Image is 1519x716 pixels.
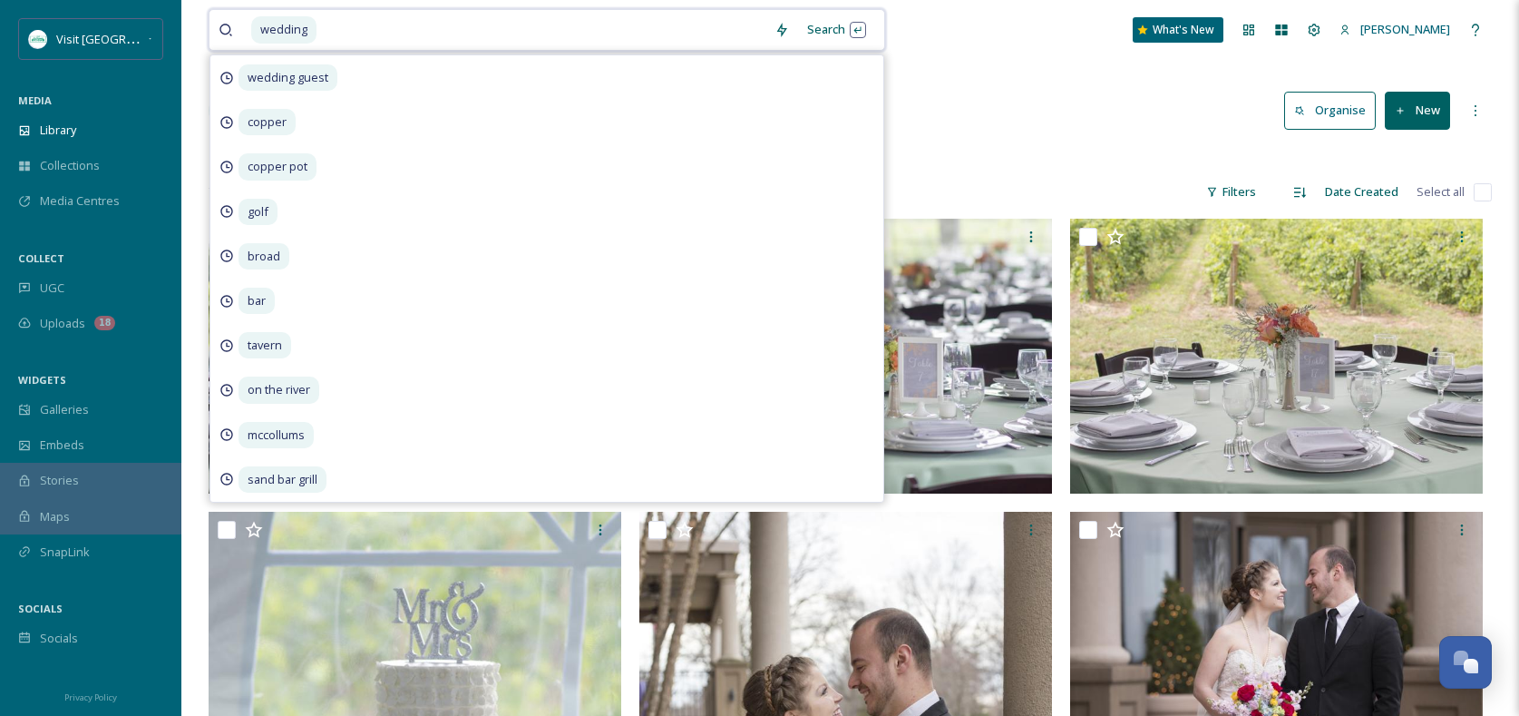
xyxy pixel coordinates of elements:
span: Media Centres [40,192,120,210]
button: Open Chat [1439,636,1492,689]
span: mccollums [239,422,314,448]
span: SOCIALS [18,602,63,615]
span: copper pot [239,153,316,180]
span: MEDIA [18,93,52,107]
span: Stories [40,472,79,489]
span: broad [239,243,289,270]
span: Maps [40,508,70,525]
a: [PERSON_NAME] [1330,12,1459,47]
span: Library [40,122,76,139]
span: golf [239,199,278,225]
span: Collections [40,157,100,174]
span: Visit [GEOGRAPHIC_DATA][US_STATE] [56,30,258,47]
span: Galleries [40,401,89,418]
span: UGC [40,280,64,297]
span: COLLECT [18,251,64,265]
span: [PERSON_NAME] [1360,21,1450,37]
span: tavern [239,332,291,358]
button: Organise [1284,92,1376,129]
span: 79 file s [209,183,245,201]
span: copper [239,109,296,135]
span: wedding guest [239,64,337,91]
img: SM%20Square%20Logos-4.jpg [29,30,47,48]
button: New [1385,92,1450,129]
a: Privacy Policy [64,685,117,707]
span: Select all [1417,183,1465,201]
img: vineyard-wedding-002.jpg [1070,219,1483,493]
a: What's New [1133,17,1223,43]
span: SnapLink [40,544,90,561]
div: 18 [94,316,115,330]
span: Socials [40,630,78,647]
div: Filters [1197,174,1265,210]
img: vineyard-wedding-8645.jpg [209,219,621,493]
span: wedding [251,16,316,43]
span: sand bar grill [239,466,326,493]
div: Date Created [1316,174,1407,210]
span: Privacy Policy [64,691,117,703]
span: WIDGETS [18,373,66,387]
span: bar [239,288,275,314]
span: on the river [239,377,319,403]
div: Search [798,12,875,47]
span: Uploads [40,315,85,332]
span: Embeds [40,436,84,454]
